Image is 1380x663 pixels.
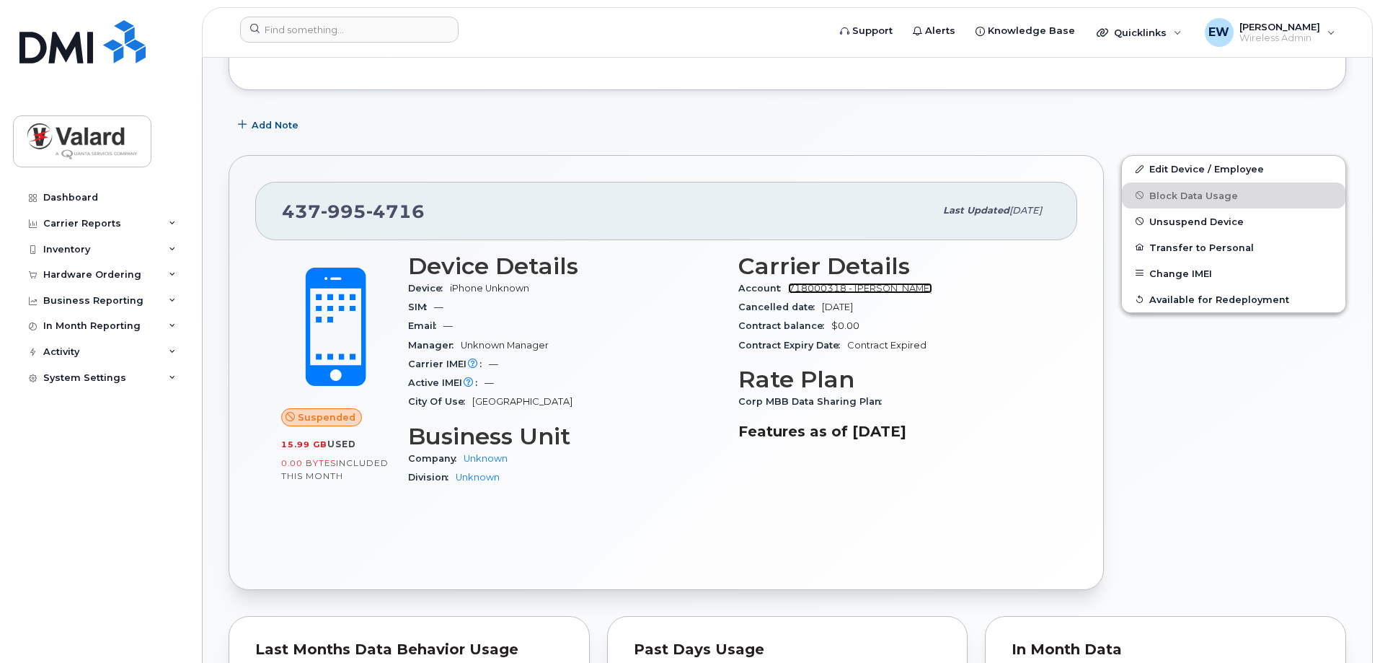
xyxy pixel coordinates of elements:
[408,453,464,464] span: Company
[408,320,443,331] span: Email
[965,17,1085,45] a: Knowledge Base
[240,17,459,43] input: Find something...
[456,472,500,483] a: Unknown
[634,643,942,657] div: Past Days Usage
[443,320,453,331] span: —
[1012,643,1319,657] div: In Month Data
[738,283,788,294] span: Account
[485,377,494,388] span: —
[831,320,859,331] span: $0.00
[461,340,549,351] span: Unknown Manager
[1149,294,1289,304] span: Available for Redeployment
[1087,18,1192,47] div: Quicklinks
[738,253,1051,279] h3: Carrier Details
[464,453,508,464] a: Unknown
[408,283,450,294] span: Device
[408,302,434,312] span: SIM
[321,201,366,222] span: 995
[925,24,955,38] span: Alerts
[252,118,298,132] span: Add Note
[738,340,847,351] span: Contract Expiry Date
[788,283,932,294] a: 718000318 - [PERSON_NAME]
[408,396,472,407] span: City Of Use
[830,17,903,45] a: Support
[903,17,965,45] a: Alerts
[408,253,721,279] h3: Device Details
[408,359,489,369] span: Carrier IMEI
[852,24,893,38] span: Support
[943,205,1009,216] span: Last updated
[822,302,853,312] span: [DATE]
[229,112,311,138] button: Add Note
[1122,260,1345,286] button: Change IMEI
[450,283,529,294] span: iPhone Unknown
[1122,234,1345,260] button: Transfer to Personal
[988,24,1075,38] span: Knowledge Base
[738,396,889,407] span: Corp MBB Data Sharing Plan
[408,340,461,351] span: Manager
[282,201,425,222] span: 437
[1239,32,1320,44] span: Wireless Admin
[298,410,355,424] span: Suspended
[738,366,1051,392] h3: Rate Plan
[434,302,443,312] span: —
[281,457,389,481] span: included this month
[408,472,456,483] span: Division
[281,439,327,449] span: 15.99 GB
[1009,205,1042,216] span: [DATE]
[1122,286,1345,312] button: Available for Redeployment
[255,643,563,657] div: Last Months Data Behavior Usage
[738,302,822,312] span: Cancelled date
[738,423,1051,440] h3: Features as of [DATE]
[847,340,926,351] span: Contract Expired
[327,439,356,449] span: used
[1114,27,1167,38] span: Quicklinks
[489,359,498,369] span: —
[472,396,572,407] span: [GEOGRAPHIC_DATA]
[1122,183,1345,208] button: Block Data Usage
[281,458,336,468] span: 0.00 Bytes
[1149,216,1244,227] span: Unsuspend Device
[1239,21,1320,32] span: [PERSON_NAME]
[408,377,485,388] span: Active IMEI
[408,423,721,449] h3: Business Unit
[1208,24,1229,41] span: EW
[1122,208,1345,234] button: Unsuspend Device
[1195,18,1345,47] div: Edmund Wu
[366,201,425,222] span: 4716
[738,320,831,331] span: Contract balance
[1122,156,1345,182] a: Edit Device / Employee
